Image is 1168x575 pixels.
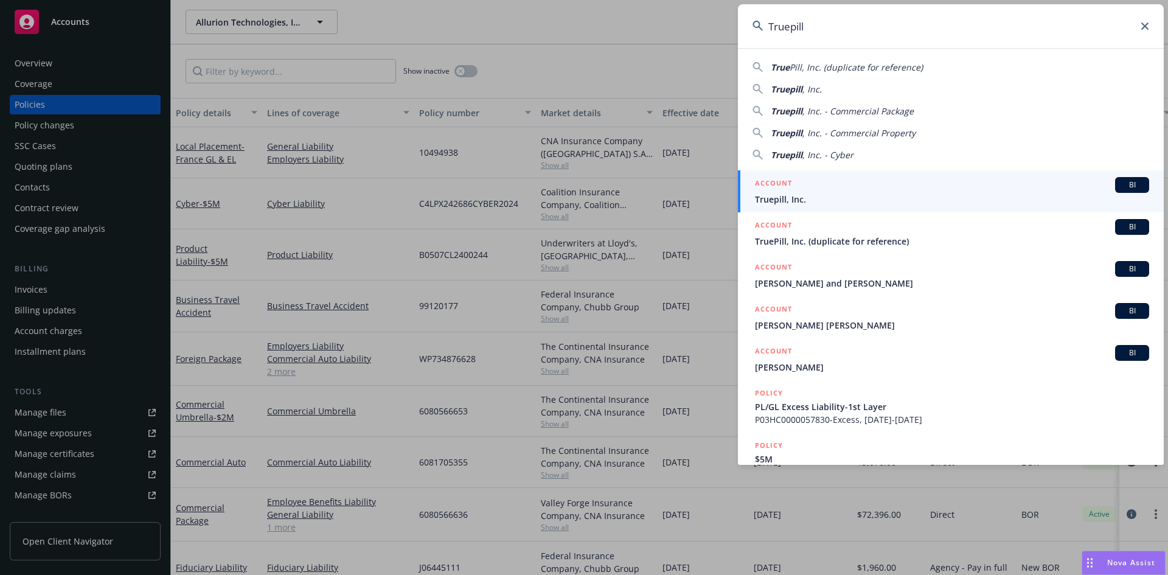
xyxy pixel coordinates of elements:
[755,439,783,451] h5: POLICY
[771,127,802,139] span: Truepill
[1120,305,1144,316] span: BI
[738,338,1164,380] a: ACCOUNTBI[PERSON_NAME]
[802,83,822,95] span: , Inc.
[755,303,792,318] h5: ACCOUNT
[755,319,1149,332] span: [PERSON_NAME] [PERSON_NAME]
[1120,221,1144,232] span: BI
[755,277,1149,290] span: [PERSON_NAME] and [PERSON_NAME]
[738,4,1164,48] input: Search...
[771,83,802,95] span: Truepill
[738,380,1164,433] a: POLICYPL/GL Excess Liability-1st LayerP03HC0000057830-Excess, [DATE]-[DATE]
[755,219,792,234] h5: ACCOUNT
[771,105,802,117] span: Truepill
[755,400,1149,413] span: PL/GL Excess Liability-1st Layer
[755,261,792,276] h5: ACCOUNT
[802,127,916,139] span: , Inc. - Commercial Property
[755,345,792,360] h5: ACCOUNT
[738,433,1164,485] a: POLICY$5M
[738,212,1164,254] a: ACCOUNTBITruePill, Inc. (duplicate for reference)
[1082,551,1166,575] button: Nova Assist
[1082,551,1097,574] div: Drag to move
[738,296,1164,338] a: ACCOUNTBI[PERSON_NAME] [PERSON_NAME]
[771,61,790,73] span: True
[755,235,1149,248] span: TruePill, Inc. (duplicate for reference)
[755,413,1149,426] span: P03HC0000057830-Excess, [DATE]-[DATE]
[1120,347,1144,358] span: BI
[755,387,783,399] h5: POLICY
[790,61,923,73] span: Pill, Inc. (duplicate for reference)
[755,177,792,192] h5: ACCOUNT
[755,453,1149,465] span: $5M
[802,105,914,117] span: , Inc. - Commercial Package
[755,361,1149,374] span: [PERSON_NAME]
[1120,263,1144,274] span: BI
[755,193,1149,206] span: Truepill, Inc.
[1120,179,1144,190] span: BI
[738,254,1164,296] a: ACCOUNTBI[PERSON_NAME] and [PERSON_NAME]
[738,170,1164,212] a: ACCOUNTBITruepill, Inc.
[802,149,853,161] span: , Inc. - Cyber
[771,149,802,161] span: Truepill
[1107,557,1155,568] span: Nova Assist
